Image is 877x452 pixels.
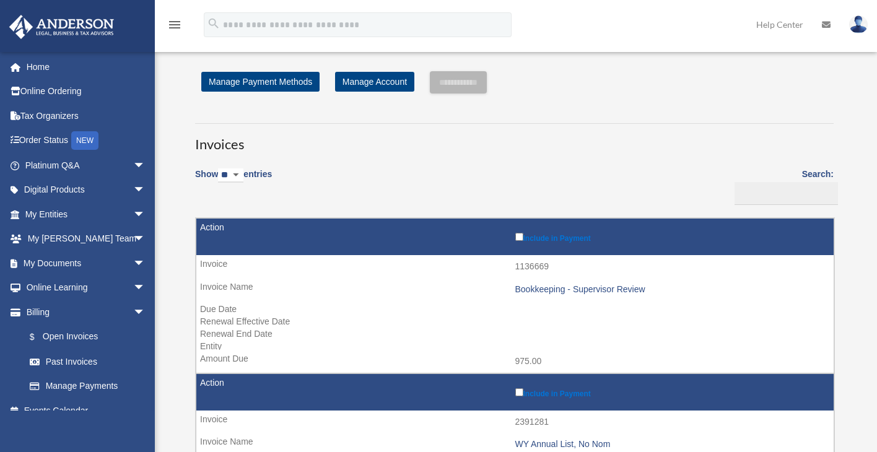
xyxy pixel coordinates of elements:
[167,17,182,32] i: menu
[335,72,414,92] a: Manage Account
[515,386,828,398] label: Include in Payment
[9,103,164,128] a: Tax Organizers
[515,439,828,450] div: WY Annual List, No Nom
[218,168,243,183] select: Showentries
[9,251,164,276] a: My Documentsarrow_drop_down
[71,131,98,150] div: NEW
[9,300,158,324] a: Billingarrow_drop_down
[17,374,158,399] a: Manage Payments
[9,54,164,79] a: Home
[196,255,834,279] td: 1136669
[9,202,164,227] a: My Entitiesarrow_drop_down
[735,182,838,206] input: Search:
[207,17,220,30] i: search
[167,22,182,32] a: menu
[6,15,118,39] img: Anderson Advisors Platinum Portal
[133,251,158,276] span: arrow_drop_down
[196,350,834,373] td: 975.00
[133,276,158,301] span: arrow_drop_down
[133,153,158,178] span: arrow_drop_down
[9,153,164,178] a: Platinum Q&Aarrow_drop_down
[849,15,868,33] img: User Pic
[17,349,158,374] a: Past Invoices
[730,167,834,205] label: Search:
[37,329,43,345] span: $
[201,72,320,92] a: Manage Payment Methods
[133,178,158,203] span: arrow_drop_down
[515,230,828,243] label: Include in Payment
[9,178,164,202] a: Digital Productsarrow_drop_down
[515,233,523,241] input: Include in Payment
[9,79,164,104] a: Online Ordering
[515,388,523,396] input: Include in Payment
[515,284,828,295] div: Bookkeeping - Supervisor Review
[195,167,272,195] label: Show entries
[9,276,164,300] a: Online Learningarrow_drop_down
[133,300,158,325] span: arrow_drop_down
[9,128,164,154] a: Order StatusNEW
[9,398,164,423] a: Events Calendar
[196,411,834,434] td: 2391281
[9,227,164,251] a: My [PERSON_NAME] Teamarrow_drop_down
[133,227,158,252] span: arrow_drop_down
[195,123,834,154] h3: Invoices
[133,202,158,227] span: arrow_drop_down
[17,324,152,350] a: $Open Invoices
